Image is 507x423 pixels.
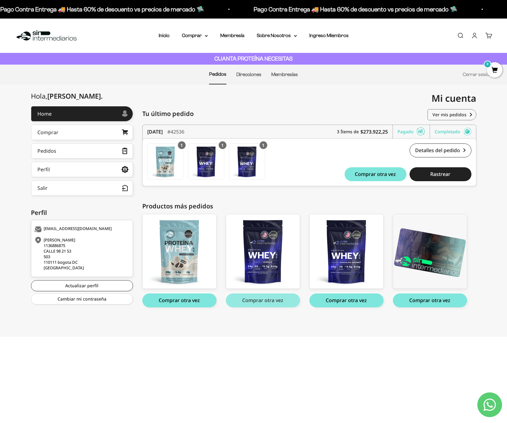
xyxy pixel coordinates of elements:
[31,143,133,159] a: Pedidos
[337,125,393,139] div: 3 Ítems de
[209,71,226,77] a: Pedidos
[309,214,384,289] a: Proteína Whey - Chocolate - Chocolate / 2 libras (910g)
[257,32,297,40] summary: Sobre Nosotros
[484,61,491,68] mark: 0
[226,293,300,307] button: Comprar otra vez
[31,125,133,140] a: Comprar
[360,128,388,135] b: $273.922,25
[31,92,103,100] div: Hola,
[226,214,300,288] img: whey_vainilla_front_1_808bbad8-c402-4f8a-9e09-39bf23c86e38_large.png
[214,55,293,62] strong: CUANTA PROTEÍNA NECESITAS
[271,72,298,77] a: Membresías
[430,172,450,177] span: Rastrear
[37,148,56,153] div: Pedidos
[31,208,133,217] div: Perfil
[188,143,224,180] a: Proteína Whey - Vainilla - Vainilla / 2 libras (910g)
[167,125,184,139] div: #42536
[142,202,476,211] div: Productos más pedidos
[463,72,492,77] a: Cerrar sesión
[34,237,128,271] div: [PERSON_NAME] 1136886875 CALLE 98 21 53 503 110111 bogota DC [GEOGRAPHIC_DATA]
[310,214,383,288] img: whey-chocolate_2LB-front_large.png
[37,167,50,172] div: Perfil
[229,143,265,180] a: Proteína Whey - Chocolate - Chocolate / 2 libras (910g)
[142,109,194,118] span: Tu último pedido
[147,143,183,180] a: Proteína Whey - Cookies & Cream - Cookies & Cream / 2 libras (910g)
[229,144,265,179] img: Translation missing: es.Proteína Whey - Chocolate - Chocolate / 2 libras (910g)
[309,33,349,38] a: Ingreso Miembros
[142,293,217,307] button: Comprar otra vez
[0,4,204,14] p: Pago Contra Entrega 🚚 Hasta 60% de descuento vs precios de mercado 🛸
[435,125,471,139] div: Completado
[31,180,133,196] button: Salir
[410,143,471,157] a: Detalles del pedido
[37,186,48,190] div: Salir
[393,214,467,289] a: Membresía Anual
[178,141,186,149] div: 1
[31,106,133,122] a: Home
[236,72,261,77] a: Direcciones
[31,280,133,291] a: Actualizar perfil
[345,167,406,181] button: Comprar otra vez
[182,32,208,40] summary: Comprar
[148,144,183,179] img: Translation missing: es.Proteína Whey - Cookies & Cream - Cookies & Cream / 2 libras (910g)
[393,214,467,288] img: b091a5be-4bb1-4136-881d-32454b4358fa_1_large.png
[31,293,133,305] a: Cambiar mi contraseña
[159,33,170,38] a: Inicio
[309,293,384,307] button: Comprar otra vez
[142,214,217,289] a: Proteína Whey - Cookies & Cream - Cookies & Cream / 2 libras (910g)
[34,226,128,233] div: [EMAIL_ADDRESS][DOMAIN_NAME]
[254,4,458,14] p: Pago Contra Entrega 🚚 Hasta 60% de descuento vs precios de mercado 🛸
[219,141,226,149] div: 1
[432,92,476,105] span: Mi cuenta
[393,293,467,307] button: Comprar otra vez
[260,141,267,149] div: 1
[37,130,58,135] div: Comprar
[220,33,244,38] a: Membresía
[188,144,224,179] img: Translation missing: es.Proteína Whey - Vainilla - Vainilla / 2 libras (910g)
[487,67,502,74] a: 0
[410,167,471,181] button: Rastrear
[397,125,430,139] div: Pagado
[355,172,396,177] span: Comprar otra vez
[31,162,133,177] a: Perfil
[147,128,163,135] time: [DATE]
[37,111,52,116] div: Home
[226,214,300,289] a: Proteína Whey - Vainilla - Vainilla / 2 libras (910g)
[101,91,103,100] span: .
[428,109,476,120] a: Ver mis pedidos
[143,214,216,288] img: whey-cc_2LBS_large.png
[47,91,103,100] span: [PERSON_NAME]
